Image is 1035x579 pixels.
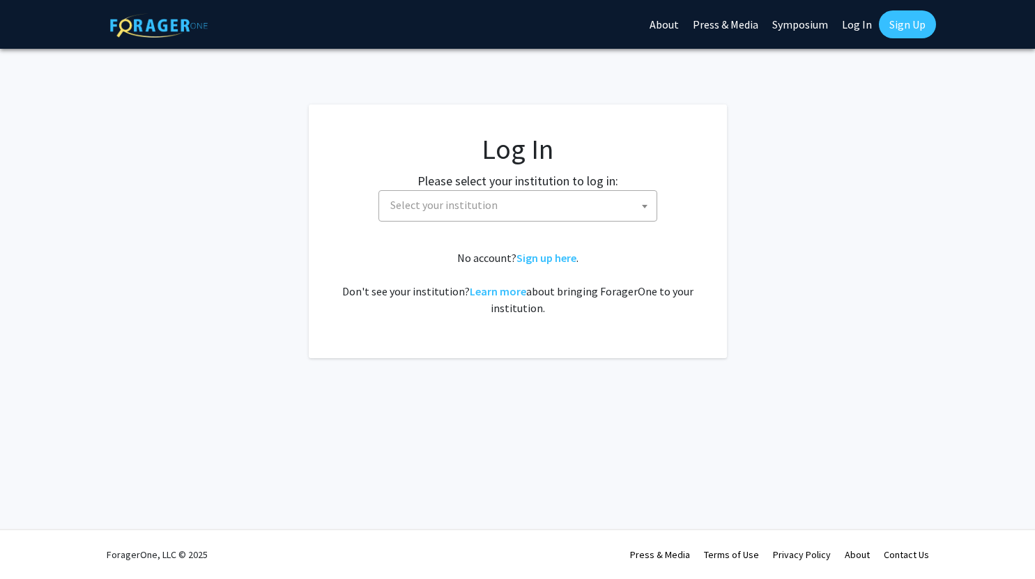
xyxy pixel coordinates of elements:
[773,548,831,561] a: Privacy Policy
[704,548,759,561] a: Terms of Use
[470,284,526,298] a: Learn more about bringing ForagerOne to your institution
[516,251,576,265] a: Sign up here
[337,249,699,316] div: No account? . Don't see your institution? about bringing ForagerOne to your institution.
[337,132,699,166] h1: Log In
[630,548,690,561] a: Press & Media
[107,530,208,579] div: ForagerOne, LLC © 2025
[845,548,870,561] a: About
[378,190,657,222] span: Select your institution
[390,198,498,212] span: Select your institution
[879,10,936,38] a: Sign Up
[417,171,618,190] label: Please select your institution to log in:
[110,13,208,38] img: ForagerOne Logo
[884,548,929,561] a: Contact Us
[385,191,657,219] span: Select your institution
